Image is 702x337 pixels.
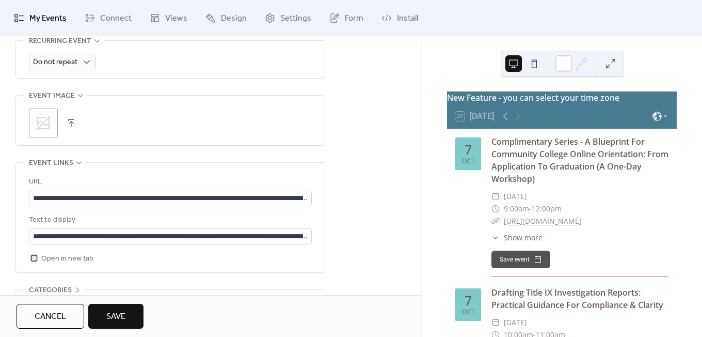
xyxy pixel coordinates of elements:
[29,157,73,170] span: Event links
[504,216,582,226] a: [URL][DOMAIN_NAME]
[462,158,475,165] div: Oct
[29,284,72,297] span: Categories
[88,304,143,329] button: Save
[106,311,125,323] span: Save
[491,215,500,227] div: ​
[504,190,527,203] span: [DATE]
[491,287,663,311] a: Drafting Title IX Investigation Reports: Practical Guidance For Compliance & Clarity
[257,4,319,32] a: Settings
[221,12,247,25] span: Design
[465,294,472,307] div: 7
[504,316,527,329] span: [DATE]
[41,253,93,265] span: Open in new tab
[491,232,500,243] div: ​
[465,143,472,156] div: 7
[6,4,74,32] a: My Events
[29,109,58,137] div: ;
[165,12,187,25] span: Views
[29,176,310,188] div: URL
[529,203,532,215] span: -
[491,136,668,185] a: Complimentary Series - A Blueprint For Community College Online Orientation: From Application To ...
[504,203,529,215] span: 9:00am
[16,290,325,312] div: •••
[100,12,132,25] span: Connect
[345,12,363,25] span: Form
[29,12,67,25] span: My Events
[29,90,75,102] span: Event image
[33,55,77,69] span: Do not repeat
[374,4,426,32] a: Install
[491,203,500,215] div: ​
[29,214,310,226] div: Text to display
[142,4,195,32] a: Views
[322,4,371,32] a: Form
[29,35,91,48] span: Recurring event
[397,12,418,25] span: Install
[198,4,254,32] a: Design
[77,4,139,32] a: Connect
[35,311,66,323] span: Cancel
[17,304,84,329] button: Cancel
[491,190,500,203] div: ​
[504,232,543,243] span: Show more
[462,309,475,316] div: Oct
[280,12,311,25] span: Settings
[491,316,500,329] div: ​
[491,251,550,268] button: Save event
[447,91,677,104] div: New Feature - you can select your time zone
[491,232,543,243] button: ​Show more
[532,203,562,215] span: 12:00pm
